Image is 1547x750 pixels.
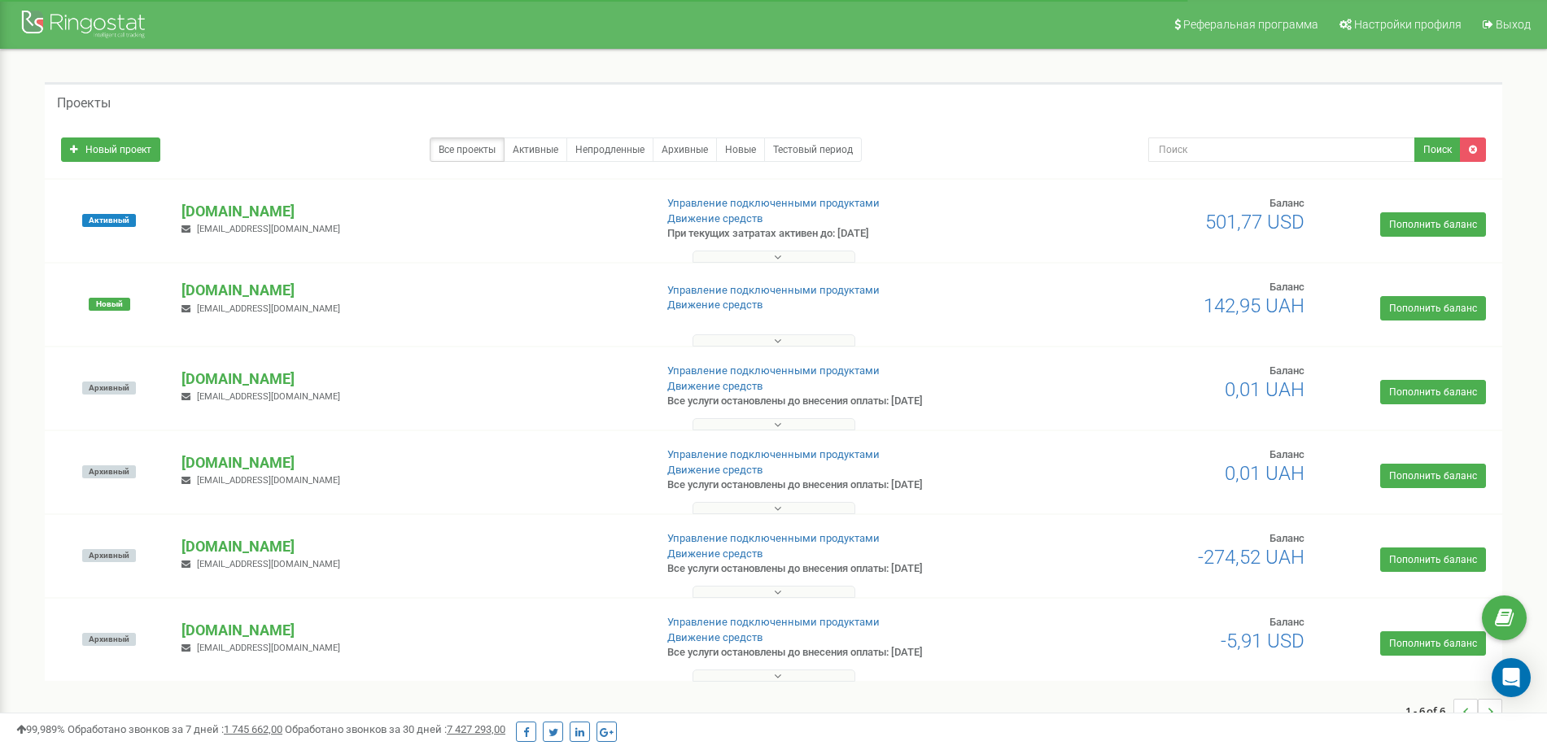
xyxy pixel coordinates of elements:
[430,137,505,162] a: Все проекты
[667,197,880,209] a: Управление подключенными продуктами
[1380,631,1486,656] a: Пополнить баланс
[181,201,640,222] p: [DOMAIN_NAME]
[667,226,1005,242] p: При текущих затратах активен до: [DATE]
[16,723,65,735] span: 99,989%
[181,536,640,557] p: [DOMAIN_NAME]
[1204,294,1304,317] span: 142,95 UAH
[82,465,136,478] span: Архивный
[82,214,136,227] span: Активный
[667,380,763,392] a: Движение средств
[667,464,763,476] a: Движение средств
[285,723,505,735] span: Обработано звонков за 30 дней :
[82,549,136,562] span: Архивный
[1354,18,1462,31] span: Настройки профиля
[1380,380,1486,404] a: Пополнить баланс
[68,723,282,735] span: Обработано звонков за 7 дней :
[89,298,130,311] span: Новый
[197,475,340,486] span: [EMAIL_ADDRESS][DOMAIN_NAME]
[57,96,111,111] h5: Проекты
[1148,137,1415,162] input: Поиск
[61,137,160,162] a: Новый проект
[764,137,862,162] a: Тестовый период
[1405,699,1453,723] span: 1 - 6 of 6
[1405,682,1502,739] nav: ...
[1380,464,1486,488] a: Пополнить баланс
[667,212,763,225] a: Движение средств
[1225,462,1304,485] span: 0,01 UAH
[181,452,640,473] p: [DOMAIN_NAME]
[1270,616,1304,628] span: Баланс
[1270,532,1304,544] span: Баланс
[181,368,640,390] p: [DOMAIN_NAME]
[667,394,1005,409] p: Все услуги остановлены до внесения оплаты: [DATE]
[667,547,763,560] a: Движение средств
[1221,630,1304,652] span: -5,91 USD
[667,616,880,628] a: Управление подключенными продуктами
[181,620,640,641] p: [DOMAIN_NAME]
[667,284,880,296] a: Управление подключенными продуктами
[1380,547,1486,572] a: Пополнить баланс
[1414,137,1461,162] button: Поиск
[197,559,340,569] span: [EMAIL_ADDRESS][DOMAIN_NAME]
[1270,448,1304,460] span: Баланс
[667,631,763,643] a: Движение средств
[667,477,1005,493] p: Все услуги остановлены до внесения оплаты: [DATE]
[653,137,717,162] a: Архивные
[504,137,567,162] a: Активные
[716,137,765,162] a: Новые
[1496,18,1531,31] span: Выход
[1270,197,1304,209] span: Баланс
[667,532,880,544] a: Управление подключенными продуктами
[82,633,136,646] span: Архивный
[1270,281,1304,293] span: Баланс
[447,723,505,735] u: 7 427 293,00
[181,280,640,301] p: [DOMAIN_NAME]
[1198,546,1304,569] span: -274,52 UAH
[667,645,1005,661] p: Все услуги остановлены до внесения оплаты: [DATE]
[1380,296,1486,320] a: Пополнить баланс
[667,299,763,311] a: Движение средств
[197,391,340,402] span: [EMAIL_ADDRESS][DOMAIN_NAME]
[667,448,880,460] a: Управление подключенными продуктами
[1225,378,1304,401] span: 0,01 UAH
[224,723,282,735] u: 1 745 662,00
[1183,18,1318,31] span: Реферальная программа
[197,303,340,314] span: [EMAIL_ADDRESS][DOMAIN_NAME]
[566,137,653,162] a: Непродленные
[667,364,880,377] a: Управление подключенными продуктами
[667,561,1005,577] p: Все услуги остановлены до внесения оплаты: [DATE]
[1205,211,1304,233] span: 501,77 USD
[1492,658,1531,697] div: Open Intercom Messenger
[197,643,340,653] span: [EMAIL_ADDRESS][DOMAIN_NAME]
[82,382,136,395] span: Архивный
[1270,364,1304,377] span: Баланс
[1380,212,1486,237] a: Пополнить баланс
[197,224,340,234] span: [EMAIL_ADDRESS][DOMAIN_NAME]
